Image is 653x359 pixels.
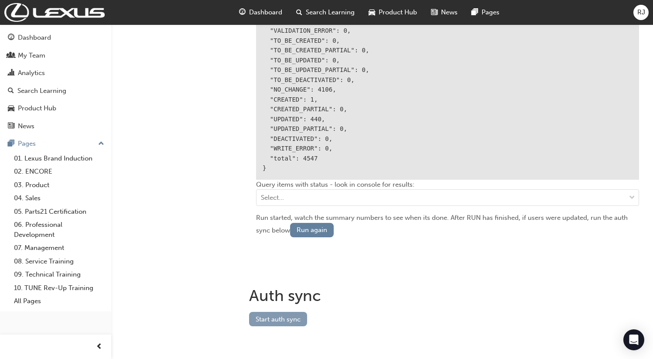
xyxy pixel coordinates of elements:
[18,68,45,78] div: Analytics
[3,136,108,152] button: Pages
[3,118,108,134] a: News
[369,7,375,18] span: car-icon
[261,193,284,203] div: Select...
[8,123,14,130] span: news-icon
[3,28,108,136] button: DashboardMy TeamAnalyticsSearch LearningProduct HubNews
[290,223,334,237] button: Run again
[362,3,424,21] a: car-iconProduct Hub
[256,213,639,237] div: Run started, watch the summary numbers to see when its done. After RUN has finished, if users wer...
[465,3,506,21] a: pages-iconPages
[8,52,14,60] span: people-icon
[472,7,478,18] span: pages-icon
[18,51,45,61] div: My Team
[18,139,36,149] div: Pages
[10,165,108,178] a: 02. ENCORE
[8,87,14,95] span: search-icon
[10,178,108,192] a: 03. Product
[18,121,34,131] div: News
[249,312,307,326] button: Start auth sync
[3,83,108,99] a: Search Learning
[289,3,362,21] a: search-iconSearch Learning
[637,7,645,17] span: RJ
[239,7,246,18] span: guage-icon
[10,205,108,219] a: 05. Parts21 Certification
[98,138,104,150] span: up-icon
[3,48,108,64] a: My Team
[232,3,289,21] a: guage-iconDashboard
[3,65,108,81] a: Analytics
[306,7,355,17] span: Search Learning
[3,100,108,116] a: Product Hub
[249,7,282,17] span: Dashboard
[633,5,649,20] button: RJ
[18,103,56,113] div: Product Hub
[424,3,465,21] a: news-iconNews
[256,180,639,213] div: Query items with status - look in console for results:
[4,3,105,22] img: Trak
[10,281,108,295] a: 10. TUNE Rev-Up Training
[10,294,108,308] a: All Pages
[96,342,103,352] span: prev-icon
[10,218,108,241] a: 06. Professional Development
[441,7,458,17] span: News
[10,255,108,268] a: 08. Service Training
[10,152,108,165] a: 01. Lexus Brand Induction
[296,7,302,18] span: search-icon
[3,30,108,46] a: Dashboard
[10,191,108,205] a: 04. Sales
[482,7,499,17] span: Pages
[18,33,51,43] div: Dashboard
[10,241,108,255] a: 07. Management
[8,34,14,42] span: guage-icon
[431,7,438,18] span: news-icon
[249,286,646,305] h1: Auth sync
[629,192,635,204] span: down-icon
[8,105,14,113] span: car-icon
[17,86,66,96] div: Search Learning
[10,268,108,281] a: 09. Technical Training
[8,140,14,148] span: pages-icon
[379,7,417,17] span: Product Hub
[623,329,644,350] div: Open Intercom Messenger
[8,69,14,77] span: chart-icon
